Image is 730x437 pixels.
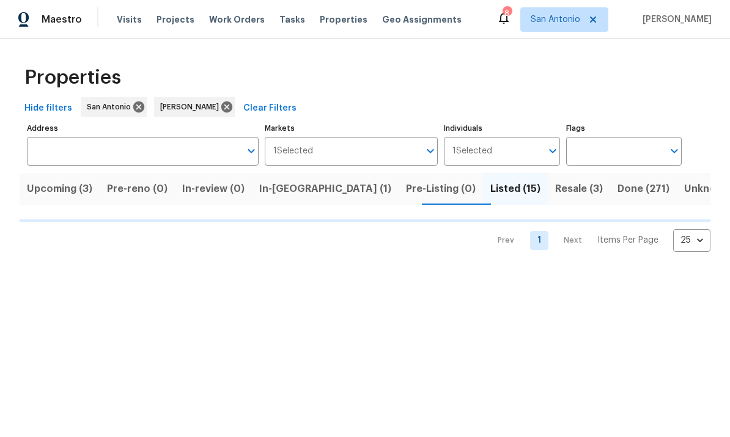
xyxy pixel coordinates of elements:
span: San Antonio [531,13,580,26]
span: [PERSON_NAME] [638,13,712,26]
span: [PERSON_NAME] [160,101,224,113]
span: Resale (3) [555,180,603,197]
label: Flags [566,125,682,132]
div: 8 [503,7,511,20]
button: Open [422,142,439,160]
span: Maestro [42,13,82,26]
span: San Antonio [87,101,136,113]
label: Address [27,125,259,132]
button: Open [243,142,260,160]
span: Listed (15) [490,180,540,197]
span: 1 Selected [273,146,313,156]
button: Clear Filters [238,97,301,120]
span: Visits [117,13,142,26]
span: Projects [157,13,194,26]
div: 25 [673,224,710,256]
label: Individuals [444,125,559,132]
span: In-[GEOGRAPHIC_DATA] (1) [259,180,391,197]
div: San Antonio [81,97,147,117]
span: Pre-Listing (0) [406,180,476,197]
span: Work Orders [209,13,265,26]
p: Items Per Page [597,234,658,246]
span: Hide filters [24,101,72,116]
div: [PERSON_NAME] [154,97,235,117]
span: In-review (0) [182,180,245,197]
button: Open [666,142,683,160]
span: Pre-reno (0) [107,180,168,197]
span: Properties [24,72,121,84]
span: Upcoming (3) [27,180,92,197]
span: Done (271) [618,180,669,197]
span: Geo Assignments [382,13,462,26]
span: Properties [320,13,367,26]
span: Tasks [279,15,305,24]
button: Hide filters [20,97,77,120]
a: Goto page 1 [530,231,548,250]
nav: Pagination Navigation [486,229,710,252]
button: Open [544,142,561,160]
span: Clear Filters [243,101,297,116]
span: 1 Selected [452,146,492,156]
label: Markets [265,125,438,132]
